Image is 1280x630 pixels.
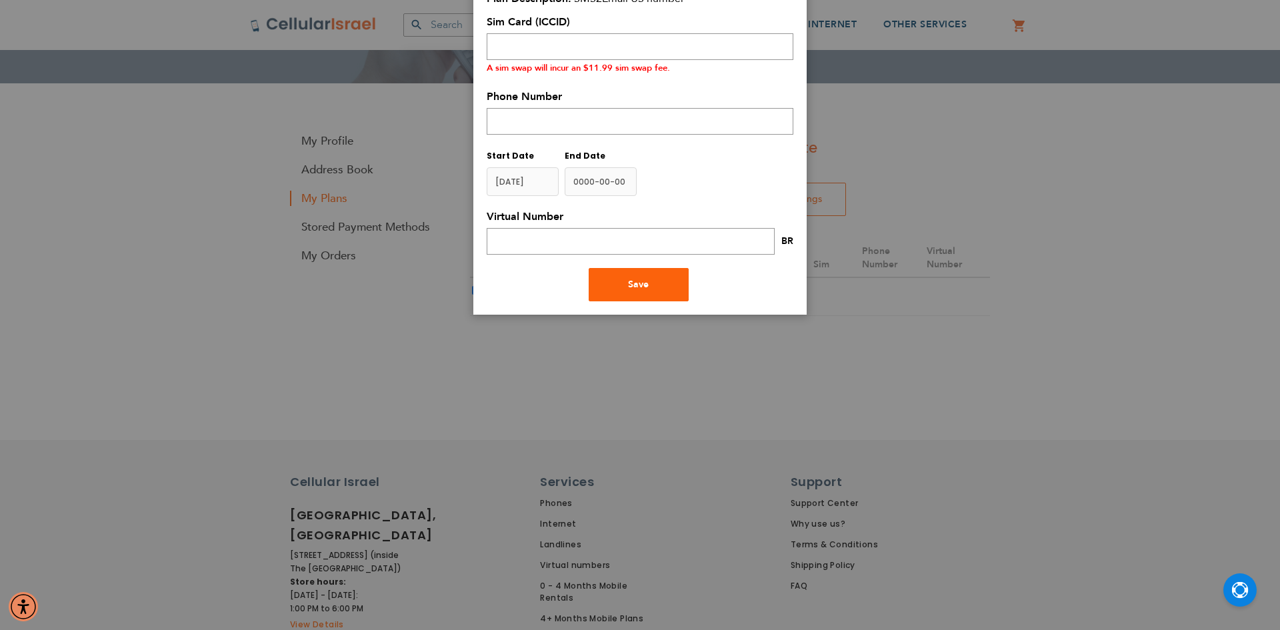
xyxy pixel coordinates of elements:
[487,209,563,224] span: Virtual Number
[781,235,793,247] span: BR
[487,167,559,196] input: y-MM-dd
[565,150,605,161] span: End Date
[487,15,570,29] span: Sim Card (ICCID)
[487,89,562,104] span: Phone Number
[628,278,649,291] span: Save
[565,167,637,196] input: MM/DD/YYYY
[487,62,670,74] small: A sim swap will incur an $11.99 sim swap fee.
[9,592,38,621] div: Accessibility Menu
[589,268,689,301] button: Save
[487,150,534,161] span: Start Date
